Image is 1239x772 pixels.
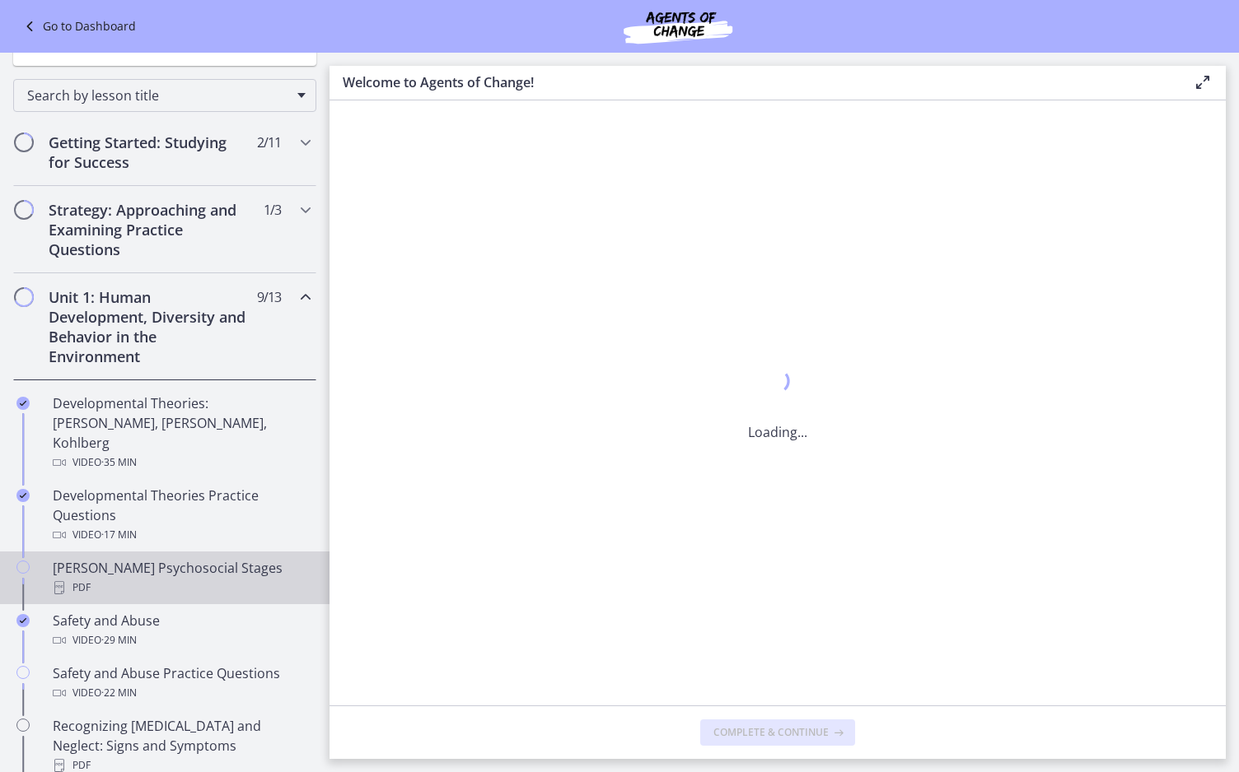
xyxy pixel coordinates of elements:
[53,630,310,650] div: Video
[748,365,807,402] div: 1
[579,7,777,46] img: Agents of Change
[713,726,829,739] span: Complete & continue
[16,614,30,627] i: Completed
[53,525,310,545] div: Video
[257,287,281,307] span: 9 / 13
[53,486,310,545] div: Developmental Theories Practice Questions
[101,683,137,703] span: · 22 min
[53,683,310,703] div: Video
[20,16,136,36] a: Go to Dashboard
[16,489,30,502] i: Completed
[16,397,30,410] i: Completed
[53,453,310,472] div: Video
[13,79,316,112] div: Search by lesson title
[53,578,310,598] div: PDF
[343,72,1167,92] h3: Welcome to Agents of Change!
[101,525,137,545] span: · 17 min
[53,663,310,703] div: Safety and Abuse Practice Questions
[700,719,855,746] button: Complete & continue
[748,422,807,442] p: Loading...
[53,393,310,472] div: Developmental Theories: [PERSON_NAME], [PERSON_NAME], Kohlberg
[49,200,250,259] h2: Strategy: Approaching and Examining Practice Questions
[101,630,137,650] span: · 29 min
[49,133,250,172] h2: Getting Started: Studying for Success
[257,133,281,152] span: 2 / 11
[27,86,289,105] span: Search by lesson title
[53,611,310,650] div: Safety and Abuse
[101,453,137,472] span: · 35 min
[264,200,281,220] span: 1 / 3
[53,558,310,598] div: [PERSON_NAME] Psychosocial Stages
[49,287,250,366] h2: Unit 1: Human Development, Diversity and Behavior in the Environment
